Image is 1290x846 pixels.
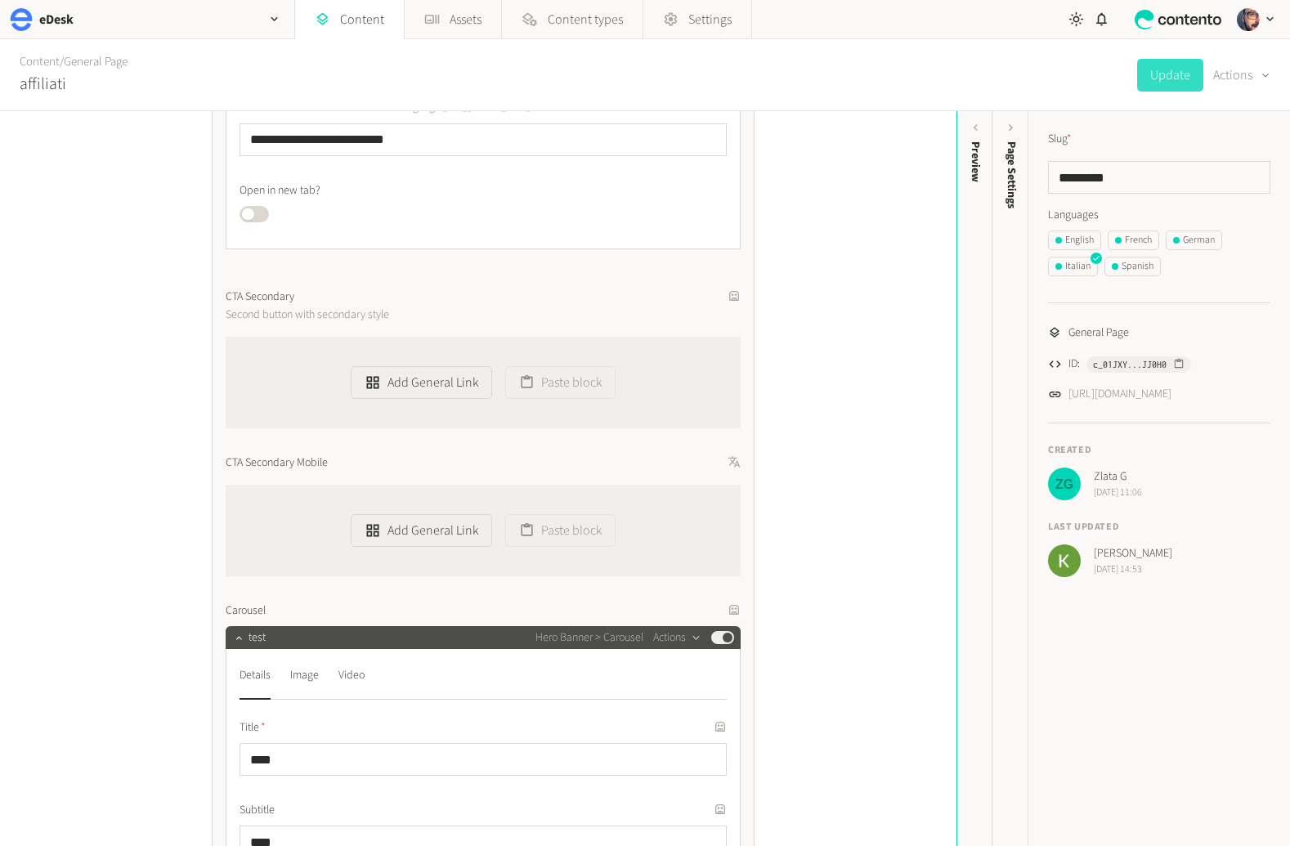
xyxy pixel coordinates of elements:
button: Update [1137,59,1203,92]
button: German [1166,231,1222,250]
span: Subtitle [240,802,275,819]
span: [DATE] 11:06 [1094,486,1142,500]
button: Actions [653,628,701,647]
div: English [1055,233,1094,248]
img: Keelin Terry [1048,544,1081,577]
img: Zlata G [1048,468,1081,500]
button: c_01JXY...JJ0H0 [1086,356,1191,373]
div: Italian [1055,259,1091,274]
span: Title [240,719,266,736]
span: CTA Secondary Mobile [226,454,328,472]
a: Content [20,53,60,70]
img: Josh Angell [1237,8,1260,31]
div: Spanish [1112,259,1153,274]
span: test [249,629,266,647]
button: English [1048,231,1101,250]
button: Add General Link [351,514,491,547]
span: c_01JXY...JJ0H0 [1093,357,1167,372]
span: Settings [688,10,732,29]
div: French [1115,233,1152,248]
span: CTA Secondary [226,289,294,306]
button: Spanish [1104,257,1161,276]
button: Add General Link [351,366,491,399]
button: Italian [1048,257,1098,276]
div: German [1173,233,1215,248]
button: Paste block [505,366,616,399]
span: / [60,53,64,70]
span: Zlata G [1094,468,1142,486]
span: General Page [1068,325,1129,342]
p: Second button with secondary style [226,306,598,324]
button: Actions [1213,59,1270,92]
a: General Page [64,53,128,70]
div: Video [338,662,365,688]
span: Hero Banner > Carousel [535,629,643,647]
h2: affiliati [20,72,66,96]
span: Page Settings [1003,141,1020,208]
span: ID: [1068,356,1080,373]
span: Open in new tab? [240,182,320,199]
h2: eDesk [39,10,74,29]
img: eDesk [10,8,33,31]
div: Details [240,662,271,688]
button: Paste block [505,514,616,547]
h4: Created [1048,443,1270,458]
a: [URL][DOMAIN_NAME] [1068,386,1171,403]
span: [DATE] 14:53 [1094,562,1172,577]
label: Slug [1048,131,1072,148]
span: Carousel [226,602,266,620]
div: Image [290,662,319,688]
span: [PERSON_NAME] [1094,545,1172,562]
label: Languages [1048,207,1270,224]
button: French [1108,231,1159,250]
span: Content types [548,10,623,29]
div: Preview [967,141,984,182]
h4: Last updated [1048,520,1270,535]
